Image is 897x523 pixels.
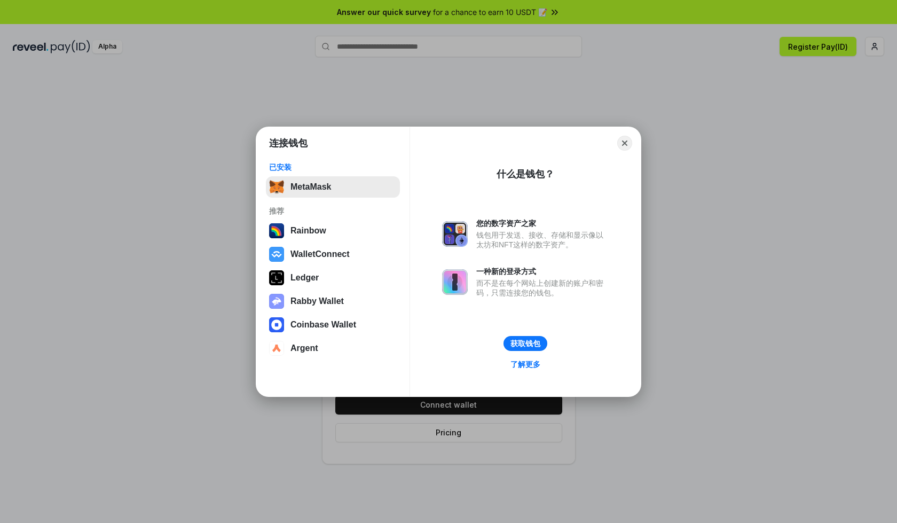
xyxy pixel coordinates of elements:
[503,336,547,351] button: 获取钱包
[476,230,609,249] div: 钱包用于发送、接收、存储和显示像以太坊和NFT这样的数字资产。
[476,278,609,298] div: 而不是在每个网站上创建新的账户和密码，只需连接您的钱包。
[266,267,400,288] button: Ledger
[269,341,284,356] img: svg+xml,%3Csvg%20width%3D%2228%22%20height%3D%2228%22%20viewBox%3D%220%200%2028%2028%22%20fill%3D...
[269,179,284,194] img: svg+xml,%3Csvg%20fill%3D%22none%22%20height%3D%2233%22%20viewBox%3D%220%200%2035%2033%22%20width%...
[476,218,609,228] div: 您的数字资产之家
[442,269,468,295] img: svg+xml,%3Csvg%20xmlns%3D%22http%3A%2F%2Fwww.w3.org%2F2000%2Fsvg%22%20fill%3D%22none%22%20viewBox...
[269,137,308,150] h1: 连接钱包
[266,291,400,312] button: Rabby Wallet
[510,339,540,348] div: 获取钱包
[510,360,540,369] div: 了解更多
[504,357,547,371] a: 了解更多
[290,344,318,353] div: Argent
[290,182,331,192] div: MetaMask
[266,314,400,335] button: Coinbase Wallet
[290,249,350,259] div: WalletConnect
[269,317,284,332] img: svg+xml,%3Csvg%20width%3D%2228%22%20height%3D%2228%22%20viewBox%3D%220%200%2028%2028%22%20fill%3D...
[266,220,400,241] button: Rainbow
[269,206,397,216] div: 推荐
[269,247,284,262] img: svg+xml,%3Csvg%20width%3D%2228%22%20height%3D%2228%22%20viewBox%3D%220%200%2028%2028%22%20fill%3D...
[290,296,344,306] div: Rabby Wallet
[269,162,397,172] div: 已安装
[290,226,326,236] div: Rainbow
[269,223,284,238] img: svg+xml,%3Csvg%20width%3D%22120%22%20height%3D%22120%22%20viewBox%3D%220%200%20120%20120%22%20fil...
[266,176,400,198] button: MetaMask
[442,221,468,247] img: svg+xml,%3Csvg%20xmlns%3D%22http%3A%2F%2Fwww.w3.org%2F2000%2Fsvg%22%20fill%3D%22none%22%20viewBox...
[290,320,356,330] div: Coinbase Wallet
[266,244,400,265] button: WalletConnect
[290,273,319,283] div: Ledger
[617,136,632,151] button: Close
[476,267,609,276] div: 一种新的登录方式
[269,270,284,285] img: svg+xml,%3Csvg%20xmlns%3D%22http%3A%2F%2Fwww.w3.org%2F2000%2Fsvg%22%20width%3D%2228%22%20height%3...
[269,294,284,309] img: svg+xml,%3Csvg%20xmlns%3D%22http%3A%2F%2Fwww.w3.org%2F2000%2Fsvg%22%20fill%3D%22none%22%20viewBox...
[497,168,554,181] div: 什么是钱包？
[266,338,400,359] button: Argent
